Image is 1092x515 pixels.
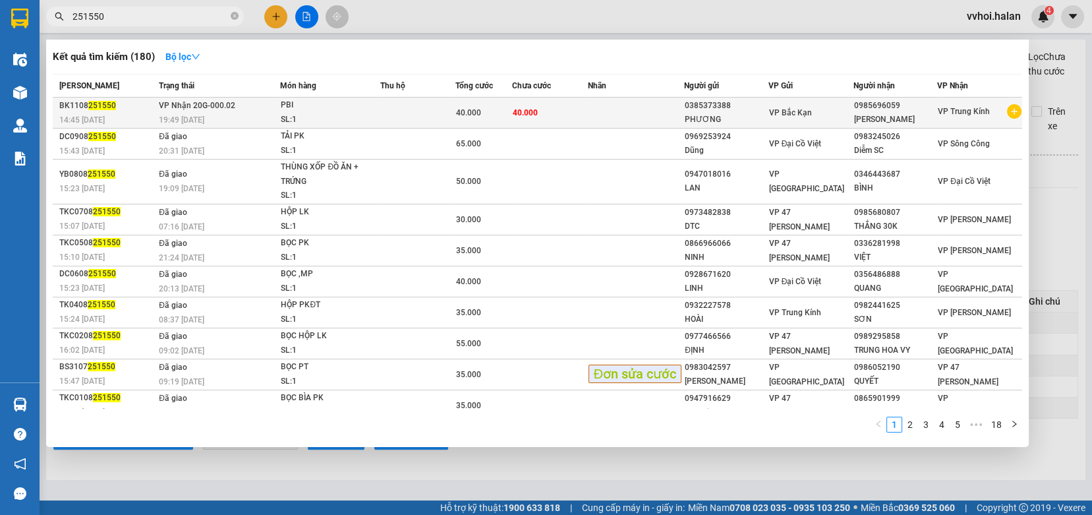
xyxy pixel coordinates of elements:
span: VP 47 [PERSON_NAME] [938,363,998,386]
div: BỌC PK [281,236,380,251]
a: 18 [987,417,1006,432]
span: 07:16 [DATE] [159,222,204,231]
span: 251550 [88,362,115,371]
div: [PERSON_NAME] [685,375,768,388]
li: 2 [902,417,918,433]
li: 5 [950,417,965,433]
span: 15:43 [DATE] [59,146,105,156]
span: 18:19 [DATE] [159,408,204,417]
div: LAN [685,181,768,195]
span: Tổng cước [455,81,493,90]
div: TKC0208 [59,329,155,343]
span: close-circle [231,11,239,23]
span: 251550 [88,132,116,141]
span: Đã giao [159,363,187,372]
span: VP Đại Cồ Việt [938,177,991,186]
div: SL: 1 [281,282,380,296]
div: HỘP PKĐT [281,298,380,313]
button: right [1006,417,1022,433]
span: VP [PERSON_NAME] [938,308,1011,317]
div: SL: 1 [281,375,380,389]
div: 0973482838 [685,206,768,220]
div: YB0808 [59,167,155,181]
span: 40.000 [456,108,481,117]
a: 2 [903,417,917,432]
span: 15:10 [DATE] [59,253,105,262]
div: 0985696059 [854,99,937,113]
div: [PERSON_NAME] [854,113,937,127]
div: SL: 1 [281,406,380,420]
div: SL: 1 [281,313,380,327]
button: left [871,417,886,433]
span: VP Nhận 20G-000.02 [159,101,235,110]
div: 0928671620 [685,268,768,282]
div: SƠN [854,313,937,326]
div: BỌC PT [281,360,380,375]
span: 19:09 [DATE] [159,184,204,193]
span: VP Đại Cồ Việt [769,139,822,148]
span: 08:37 [DATE] [159,315,204,324]
li: 4 [934,417,950,433]
span: Thu hộ [380,81,405,90]
div: BK1108 [59,99,155,113]
div: THÙNG XỐP ĐỒ ĂN + TRỨNG [281,160,380,189]
div: TẢI PK [281,129,380,144]
span: Đã giao [159,132,187,141]
span: VP Trung Kính [769,308,821,317]
span: 15:23 [DATE] [59,284,105,293]
span: ••• [965,417,987,433]
div: 0947916629 [685,392,768,406]
div: 0932227578 [685,299,768,313]
img: warehouse-icon [13,86,27,100]
span: 09:02 [DATE] [159,346,204,355]
span: 15:47 [DATE] [59,377,105,386]
span: Đã giao [159,239,187,248]
span: Đã giao [159,270,187,279]
span: right [1010,420,1018,428]
span: Đã giao [159,332,187,341]
span: 251550 [88,269,116,278]
div: PHƯƠNG [685,113,768,127]
a: 4 [934,417,949,432]
span: left [875,420,882,428]
div: SL: 1 [281,344,380,358]
span: Người gửi [684,81,719,90]
span: Món hàng [280,81,316,90]
span: VP [PERSON_NAME] [938,215,1011,224]
img: solution-icon [13,152,27,166]
span: VP 47 [PERSON_NAME] [769,208,830,231]
span: VP [GEOGRAPHIC_DATA] [938,332,1013,355]
img: warehouse-icon [13,119,27,133]
span: [PERSON_NAME] [59,81,119,90]
div: 0947018016 [685,167,768,181]
div: HỘP LK [281,205,380,220]
span: search [55,12,64,21]
span: 16:02 [DATE] [59,346,105,355]
div: 0983042597 [685,361,768,375]
div: 0866966066 [685,237,768,251]
div: SL: 1 [281,251,380,265]
span: VP [GEOGRAPHIC_DATA] [769,169,844,193]
span: Nhãn [588,81,606,90]
span: 40.000 [513,108,538,117]
div: Diễm SC [854,144,937,158]
span: 14:45 [DATE] [59,115,105,125]
span: Đã giao [159,301,187,310]
div: BỌC BÌA PK [281,391,380,406]
div: LINH [685,282,768,295]
span: Đã giao [159,208,187,217]
span: 35.000 [456,246,481,255]
div: QUYẾT [854,375,937,388]
span: 30.000 [456,215,481,224]
span: message [14,487,26,500]
span: 251550 [88,300,115,309]
span: 15:28 [DATE] [59,408,105,417]
input: Tìm tên, số ĐT hoặc mã đơn [72,9,228,24]
span: Người nhận [853,81,895,90]
div: 0986052190 [854,361,937,375]
li: Next 5 Pages [965,417,987,433]
div: BÌNH [854,181,937,195]
span: Đã giao [159,394,187,403]
div: TKC0508 [59,236,155,250]
img: logo-vxr [11,9,28,28]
